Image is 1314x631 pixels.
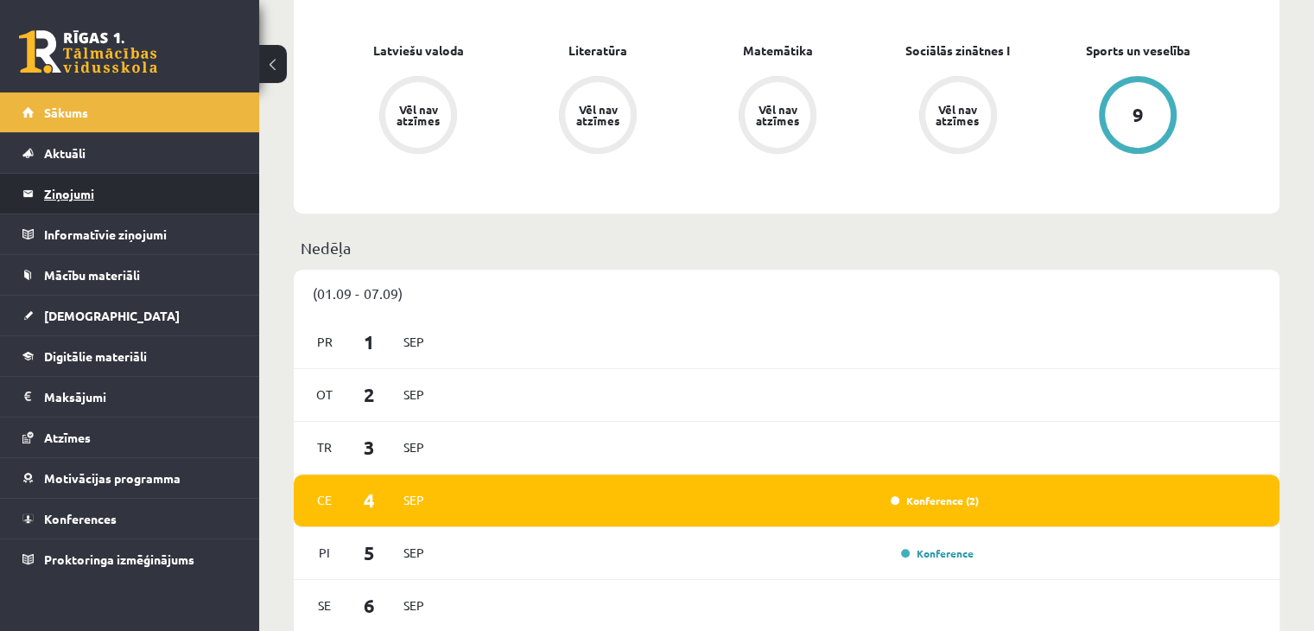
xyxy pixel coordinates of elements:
span: Ot [307,381,343,408]
a: Maksājumi [22,377,238,417]
a: Digitālie materiāli [22,336,238,376]
span: Ce [307,487,343,513]
span: Sep [396,381,432,408]
a: Vēl nav atzīmes [508,76,688,157]
a: Proktoringa izmēģinājums [22,539,238,579]
div: Vēl nav atzīmes [574,104,622,126]
a: 9 [1048,76,1228,157]
a: Konferences [22,499,238,539]
span: Se [307,592,343,619]
div: 9 [1132,105,1143,124]
span: Pr [307,328,343,355]
span: 3 [343,433,397,462]
a: Atzīmes [22,417,238,457]
span: Mācību materiāli [44,267,140,283]
a: Literatūra [568,41,627,60]
span: Sep [396,328,432,355]
a: Sociālās zinātnes I [905,41,1010,60]
a: Informatīvie ziņojumi [22,214,238,254]
p: Nedēļa [301,236,1273,259]
div: Vēl nav atzīmes [753,104,802,126]
span: Konferences [44,511,117,526]
span: 6 [343,591,397,620]
a: Sākums [22,92,238,132]
div: Vēl nav atzīmes [934,104,982,126]
span: Sep [396,539,432,566]
div: Vēl nav atzīmes [394,104,442,126]
a: Ziņojumi [22,174,238,214]
span: Tr [307,434,343,461]
a: Matemātika [743,41,813,60]
span: Atzīmes [44,430,91,445]
legend: Informatīvie ziņojumi [44,214,238,254]
span: 5 [343,539,397,567]
a: Vēl nav atzīmes [688,76,867,157]
a: Aktuāli [22,133,238,173]
span: 1 [343,328,397,356]
a: Latviešu valoda [373,41,464,60]
a: Konference (2) [891,494,979,507]
span: Proktoringa izmēģinājums [44,551,194,567]
a: Rīgas 1. Tālmācības vidusskola [19,30,157,73]
span: Motivācijas programma [44,470,181,486]
span: Digitālie materiāli [44,348,147,364]
a: Vēl nav atzīmes [328,76,508,157]
span: 4 [343,486,397,514]
legend: Ziņojumi [44,174,238,214]
div: (01.09 - 07.09) [294,270,1279,316]
span: Aktuāli [44,145,86,161]
a: [DEMOGRAPHIC_DATA] [22,296,238,335]
span: Sākums [44,105,88,120]
legend: Maksājumi [44,377,238,417]
span: Sep [396,434,432,461]
a: Mācību materiāli [22,255,238,295]
span: Sep [396,487,432,513]
a: Konference [901,546,974,560]
span: Pi [307,539,343,566]
a: Sports un veselība [1085,41,1190,60]
a: Motivācijas programma [22,458,238,498]
span: 2 [343,380,397,409]
span: [DEMOGRAPHIC_DATA] [44,308,180,323]
span: Sep [396,592,432,619]
a: Vēl nav atzīmes [868,76,1048,157]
